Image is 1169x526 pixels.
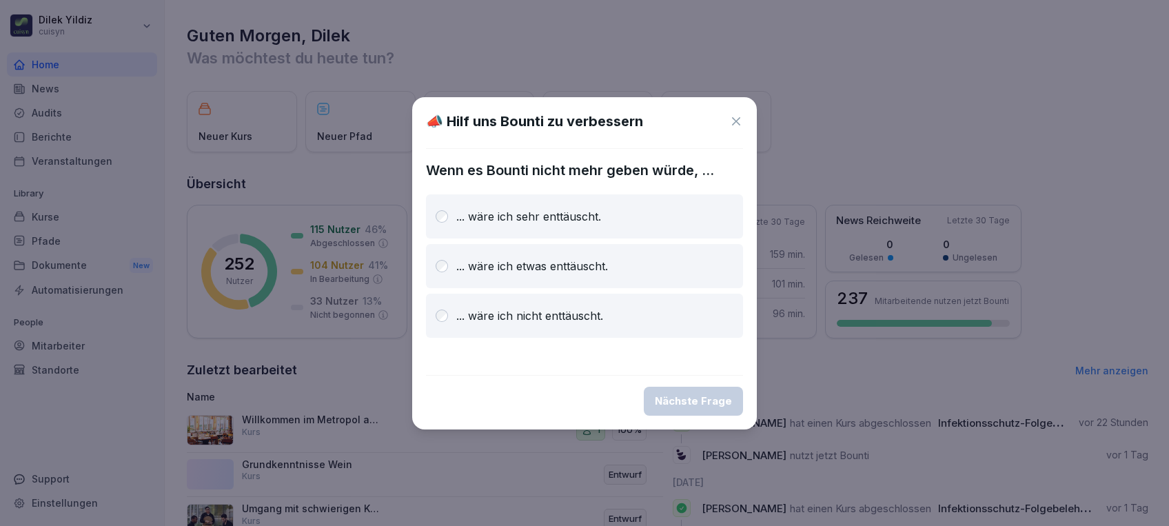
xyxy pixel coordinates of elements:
h1: 📣 Hilf uns Bounti zu verbessern [426,111,643,132]
p: ... wäre ich etwas enttäuscht. [456,258,608,274]
p: Wenn es Bounti nicht mehr geben würde, ... [426,160,743,181]
p: ... wäre ich sehr enttäuscht. [456,208,601,225]
button: Nächste Frage [644,387,743,416]
p: ... wäre ich nicht enttäuscht. [456,307,603,324]
div: Nächste Frage [655,394,732,409]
